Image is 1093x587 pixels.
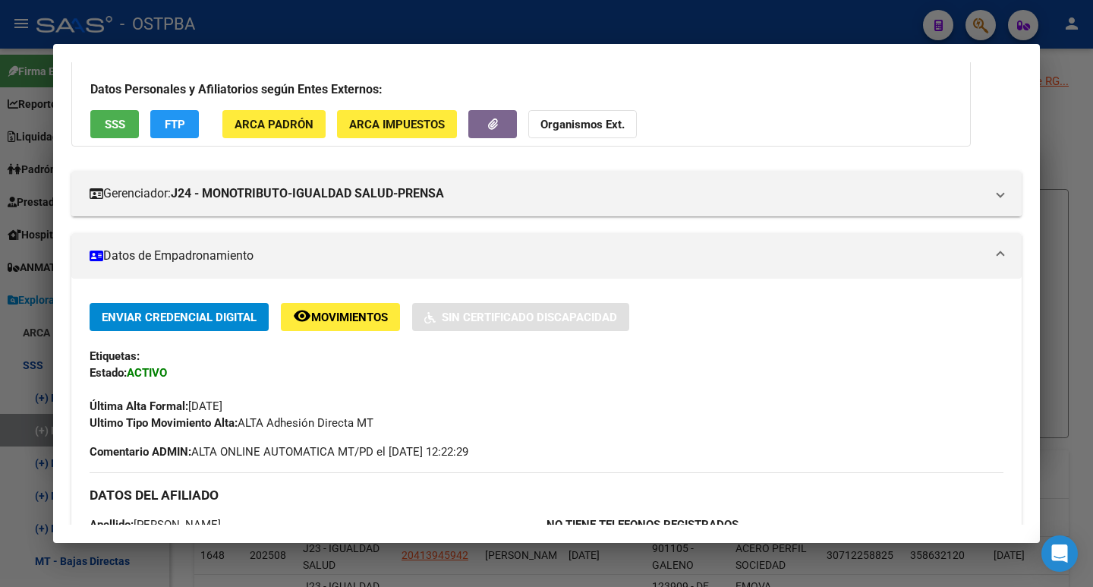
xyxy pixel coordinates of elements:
div: Open Intercom Messenger [1041,535,1078,572]
h3: DATOS DEL AFILIADO [90,487,1003,503]
button: ARCA Padrón [222,110,326,138]
span: ALTA ONLINE AUTOMATICA MT/PD el [DATE] 12:22:29 [90,443,468,460]
strong: Etiquetas: [90,349,140,363]
mat-icon: remove_red_eye [293,307,311,325]
strong: Ultimo Tipo Movimiento Alta: [90,416,238,430]
h3: Datos Personales y Afiliatorios según Entes Externos: [90,80,952,99]
span: ALTA Adhesión Directa MT [90,416,373,430]
button: Sin Certificado Discapacidad [412,303,629,331]
span: [DATE] [90,399,222,413]
span: SSS [105,118,125,131]
button: FTP [150,110,199,138]
span: ARCA Padrón [235,118,313,131]
strong: Comentario ADMIN: [90,445,191,459]
span: ARCA Impuestos [349,118,445,131]
mat-expansion-panel-header: Gerenciador:J24 - MONOTRIBUTO-IGUALDAD SALUD-PRENSA [71,171,1022,216]
span: Enviar Credencial Digital [102,311,257,324]
mat-panel-title: Gerenciador: [90,185,985,203]
strong: Organismos Ext. [540,118,625,131]
button: ARCA Impuestos [337,110,457,138]
mat-panel-title: Datos de Empadronamiento [90,247,985,265]
span: FTP [165,118,185,131]
button: Organismos Ext. [528,110,637,138]
button: Enviar Credencial Digital [90,303,269,331]
mat-expansion-panel-header: Datos de Empadronamiento [71,233,1022,279]
span: [PERSON_NAME] [90,518,221,532]
strong: Última Alta Formal: [90,399,188,413]
strong: Apellido: [90,518,134,532]
button: SSS [90,110,139,138]
strong: J24 - MONOTRIBUTO-IGUALDAD SALUD-PRENSA [171,185,444,203]
span: Sin Certificado Discapacidad [442,311,617,324]
strong: Estado: [90,366,127,380]
button: Movimientos [281,303,400,331]
span: Movimientos [311,311,388,324]
strong: ACTIVO [127,366,167,380]
strong: NO TIENE TELEFONOS REGISTRADOS [546,518,739,532]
